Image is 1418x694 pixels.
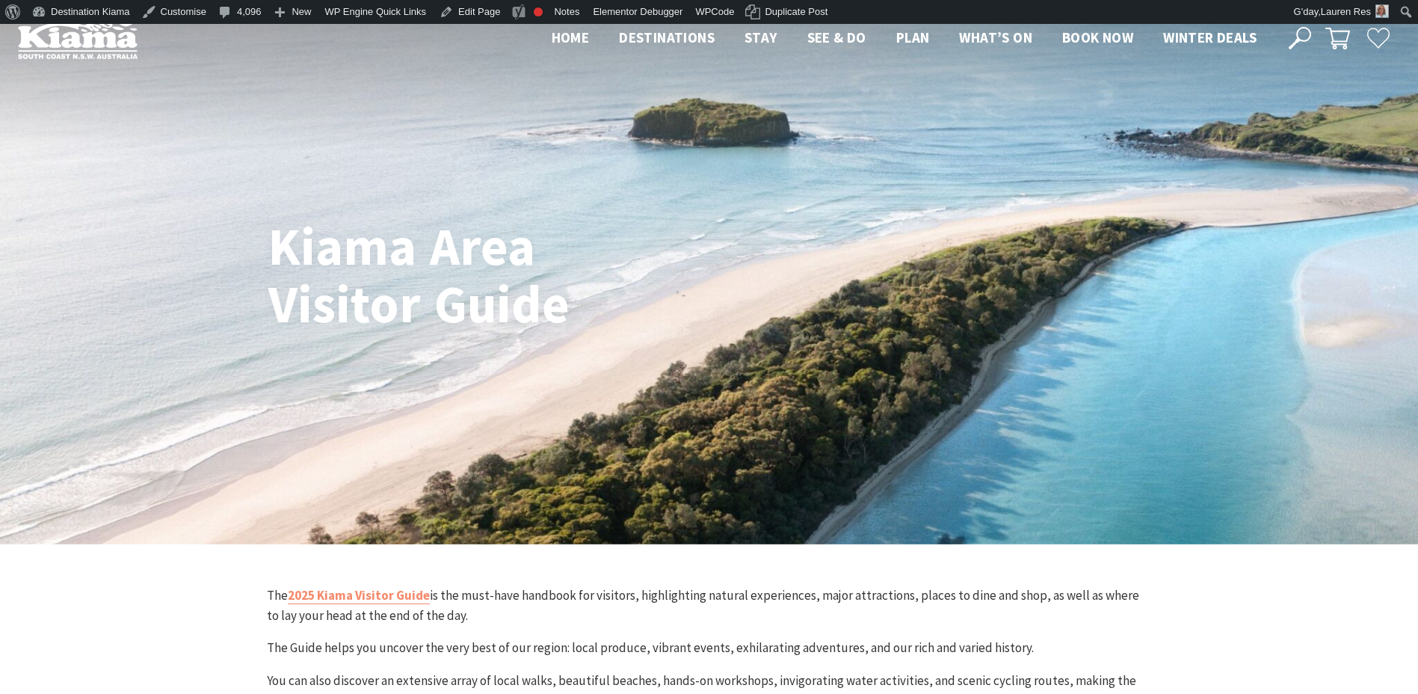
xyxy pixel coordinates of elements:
[619,28,715,46] span: Destinations
[552,28,590,46] span: Home
[268,218,691,333] h1: Kiama Area Visitor Guide
[959,28,1032,46] span: What’s On
[896,28,930,46] span: Plan
[267,586,1152,626] p: The is the must-have handbook for visitors, highlighting natural experiences, major attractions, ...
[745,28,777,46] span: Stay
[1163,28,1257,46] span: Winter Deals
[18,18,138,59] img: Kiama Logo
[537,26,1271,51] nav: Main Menu
[288,587,430,604] a: 2025 Kiama Visitor Guide
[267,638,1152,658] p: The Guide helps you uncover the very best of our region: local produce, vibrant events, exhilarat...
[1062,28,1133,46] span: Book now
[1321,6,1371,17] span: Lauren Res
[807,28,866,46] span: See & Do
[1375,4,1389,18] img: Res-lauren-square-150x150.jpg
[534,7,543,16] div: Focus keyphrase not set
